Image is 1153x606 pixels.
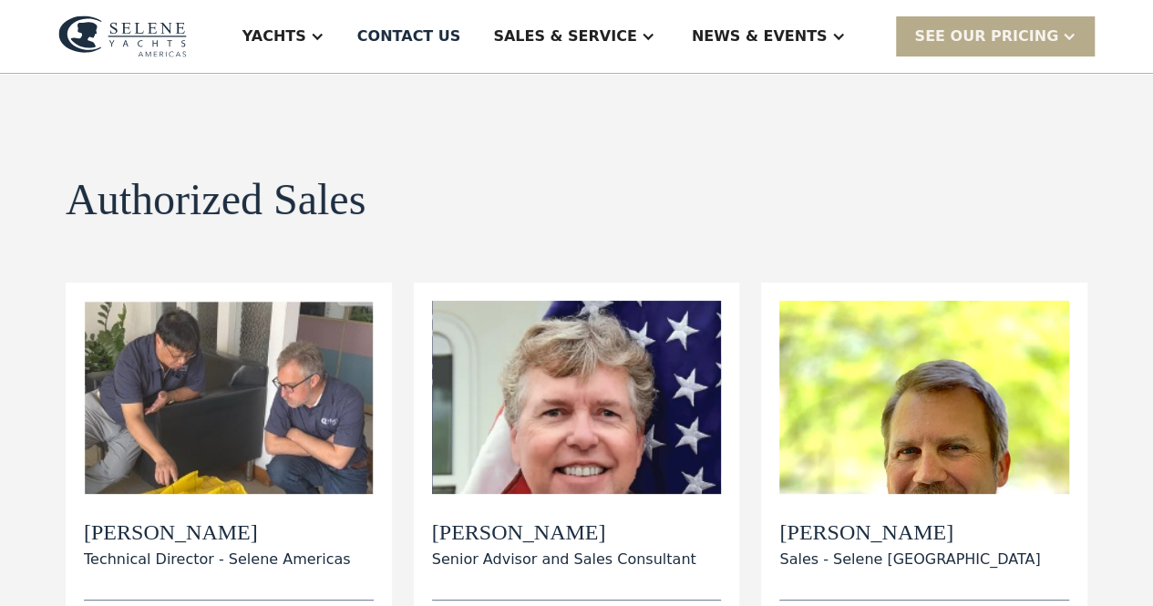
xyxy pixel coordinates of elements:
[432,519,696,546] h2: [PERSON_NAME]
[357,26,461,47] div: Contact US
[84,549,350,570] div: Technical Director - Selene Americas
[84,519,350,546] h2: [PERSON_NAME]
[896,16,1095,56] div: SEE Our Pricing
[692,26,828,47] div: News & EVENTS
[779,519,1040,546] h2: [PERSON_NAME]
[58,15,187,57] img: logo
[914,26,1058,47] div: SEE Our Pricing
[779,549,1040,570] div: Sales - Selene [GEOGRAPHIC_DATA]
[432,549,696,570] div: Senior Advisor and Sales Consultant
[493,26,636,47] div: Sales & Service
[242,26,306,47] div: Yachts
[66,176,365,224] h1: Authorized Sales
